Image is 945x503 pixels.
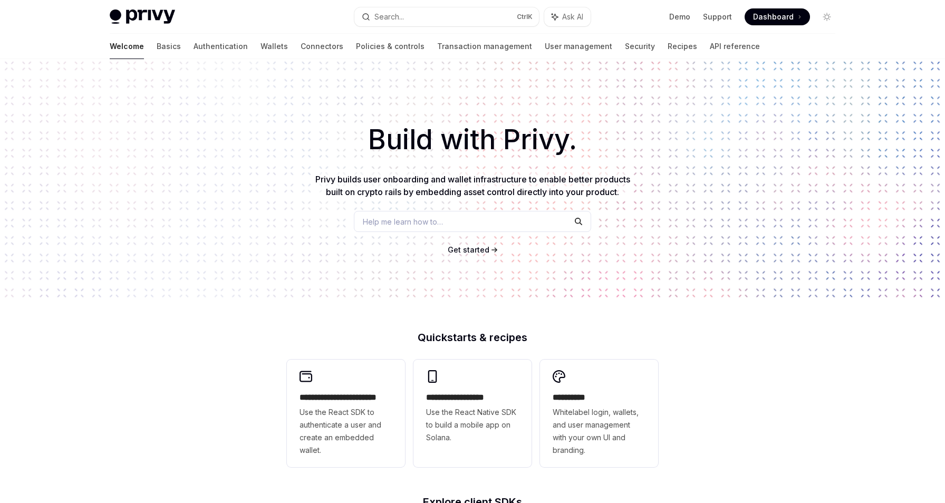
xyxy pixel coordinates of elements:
a: Security [625,34,655,59]
span: Help me learn how to… [363,216,443,227]
a: Wallets [261,34,288,59]
a: Recipes [668,34,697,59]
span: Privy builds user onboarding and wallet infrastructure to enable better products built on crypto ... [315,174,630,197]
span: Ask AI [562,12,583,22]
a: **** **** **** ***Use the React Native SDK to build a mobile app on Solana. [413,360,532,467]
a: User management [545,34,612,59]
h1: Build with Privy. [17,119,928,160]
button: Toggle dark mode [818,8,835,25]
a: Support [703,12,732,22]
a: **** *****Whitelabel login, wallets, and user management with your own UI and branding. [540,360,658,467]
a: Basics [157,34,181,59]
span: Ctrl K [517,13,533,21]
button: Search...CtrlK [354,7,539,26]
a: Demo [669,12,690,22]
a: Policies & controls [356,34,425,59]
img: light logo [110,9,175,24]
span: Get started [448,245,489,254]
a: Welcome [110,34,144,59]
span: Dashboard [753,12,794,22]
a: Get started [448,245,489,255]
h2: Quickstarts & recipes [287,332,658,343]
a: Dashboard [745,8,810,25]
div: Search... [374,11,404,23]
span: Use the React Native SDK to build a mobile app on Solana. [426,406,519,444]
span: Use the React SDK to authenticate a user and create an embedded wallet. [300,406,392,457]
button: Ask AI [544,7,591,26]
a: Authentication [194,34,248,59]
span: Whitelabel login, wallets, and user management with your own UI and branding. [553,406,645,457]
a: API reference [710,34,760,59]
a: Transaction management [437,34,532,59]
a: Connectors [301,34,343,59]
